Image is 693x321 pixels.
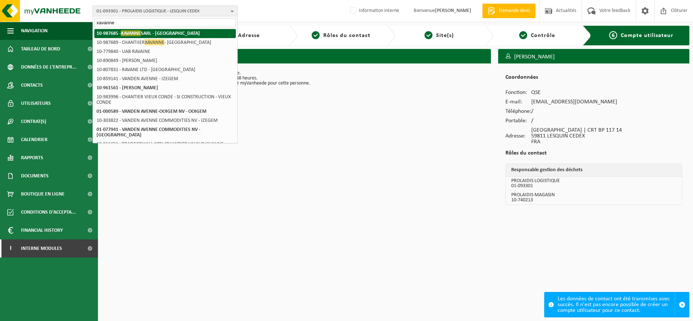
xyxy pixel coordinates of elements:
[531,116,622,125] td: /
[121,30,141,36] span: XAVANNE
[531,107,622,116] td: /
[505,74,682,84] h2: Coordonnées
[97,85,158,91] strong: 10-961561 - [PERSON_NAME]
[94,65,236,74] li: 10-807831 - RAVANE LTD - [GEOGRAPHIC_DATA]
[435,8,471,13] strong: [PERSON_NAME]
[7,239,14,258] span: I
[94,38,236,47] li: 10-987689 - CHANTIIER - [GEOGRAPHIC_DATA]
[531,125,622,147] td: [GEOGRAPHIC_DATA] | CRT BP 117 14 59811 LESQUIN CEDEX FRA
[94,56,236,65] li: 10-890849 - [PERSON_NAME]
[498,49,689,65] h3: [PERSON_NAME]
[145,39,164,45] span: XAVANNE
[109,76,484,81] p: Après approbation, celui-ci sera ajouté à votre dossier dans les 48 heures.
[21,203,76,221] span: Conditions d'accepta...
[505,125,531,147] td: Adresse:
[21,94,51,112] span: Utilisateurs
[609,31,617,39] span: 6
[21,185,65,203] span: Boutique en ligne
[497,31,577,40] a: 5Contrôle
[21,22,48,40] span: Navigation
[97,6,228,17] span: 01-093301 - PROLAIDIS LOGISTIQUE - LESQUIN CEDEX
[531,33,555,38] span: Contrôle
[349,5,399,16] label: Information interne
[482,4,536,18] a: Demande devis
[505,97,531,107] td: E-mail:
[93,5,238,16] button: 01-093301 - PROLAIDIS LOGISTIQUE - LESQUIN CEDEX
[506,177,682,191] td: PROLAIDIS LOGISTIQUE 01-093301
[621,33,673,38] span: Compte utilisateur
[506,164,682,177] th: Responsable gestion des déchets
[109,81,484,86] p: Ce n'est qu'après que vous pourrez activer un compte utilisateur myVanheede pour cette personne.
[323,33,370,38] span: Rôles du contact
[109,71,484,76] p: Votre demande de création d'un nouveau contact a été envoyée.
[558,292,675,317] div: Les données de contact ont été transmises avec succès. Il n'est pas encore possible de créer un c...
[102,49,491,63] h2: En cours
[94,116,236,125] li: 10-303822 - VANDEN AVENNE COMMODITIES NV - IZEGEM
[301,31,381,40] a: 3Rôles du contact
[97,109,206,114] strong: 01-000589 - VANDEN AVENNE-OOIGEM NV - OOIGEM
[97,30,200,36] strong: 10-987685 - SARL - [GEOGRAPHIC_DATA]
[399,31,479,40] a: 4Site(s)
[21,149,43,167] span: Rapports
[94,18,236,27] input: Chercher des succursales liées
[203,31,283,40] a: 2Adresse
[519,31,527,39] span: 5
[238,33,260,38] span: Adresse
[97,127,200,138] strong: 01-077941 - VANDEN AVENNE COMMODITIES NV - [GEOGRAPHIC_DATA]
[497,7,532,15] span: Demande devis
[21,112,46,131] span: Contrat(s)
[21,40,60,58] span: Tableau de bord
[505,150,682,160] h2: Rôles du contact
[312,31,320,39] span: 3
[425,31,432,39] span: 4
[94,74,236,83] li: 10-859141 - VANDEN AVENNE - IZEGEM
[21,221,63,239] span: Financial History
[505,107,531,116] td: Téléphone:
[21,239,62,258] span: Interne modules
[94,92,236,107] li: 10-983996 - CHANTIER VIEUX CONDE - SI CONSTRUCTION - VIEUX CONDE
[436,33,454,38] span: Site(s)
[531,97,622,107] td: [EMAIL_ADDRESS][DOMAIN_NAME]
[531,88,622,97] td: QSE
[505,116,531,125] td: Portable:
[21,167,49,185] span: Documents
[21,76,43,94] span: Contacts
[505,88,531,97] td: Fonction:
[94,47,236,56] li: 10-779840 - UAB RAVAINE
[21,131,48,149] span: Calendrier
[506,191,682,205] td: PROLAIDIS MAGASIN 10-740213
[94,140,236,154] li: 10-911651 - TRADECOWALL SCRL/CHANTIER VAUX CHAVANNE - VAUX-CHAVANNE
[21,58,77,76] span: Données de l'entrepr...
